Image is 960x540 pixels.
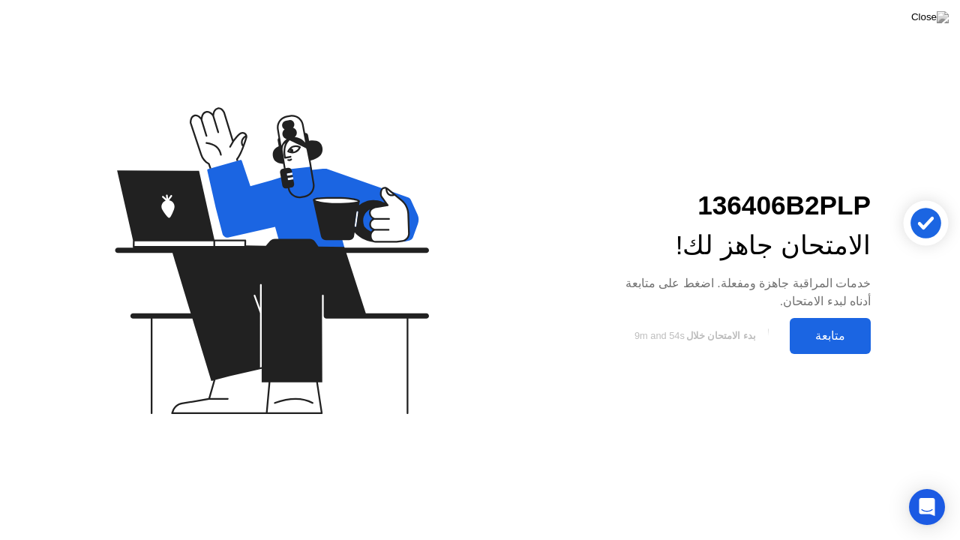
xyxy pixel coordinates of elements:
button: متابعة [790,318,871,354]
div: 136406B2PLP [606,186,871,226]
img: Close [911,11,949,23]
div: متابعة [794,328,866,343]
div: Open Intercom Messenger [909,489,945,525]
button: بدء الامتحان خلال9m and 54s [606,322,782,350]
div: خدمات المراقبة جاهزة ومفعلة. اضغط على متابعة أدناه لبدء الامتحان. [606,274,871,310]
div: الامتحان جاهز لك! [606,226,871,265]
span: 9m and 54s [634,330,685,341]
